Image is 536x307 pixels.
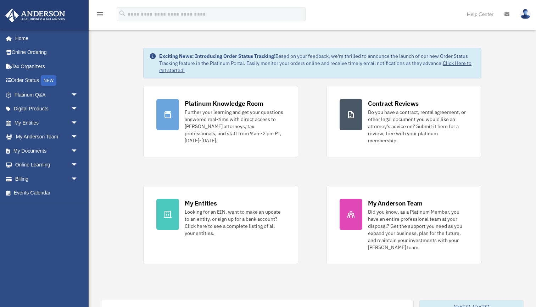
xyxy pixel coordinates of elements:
strong: Exciting News: Introducing Order Status Tracking! [159,53,275,59]
a: Online Learningarrow_drop_down [5,158,89,172]
div: Looking for an EIN, want to make an update to an entity, or sign up for a bank account? Click her... [185,208,285,237]
a: menu [96,12,104,18]
i: search [118,10,126,17]
a: Billingarrow_drop_down [5,172,89,186]
a: Events Calendar [5,186,89,200]
div: Based on your feedback, we're thrilled to announce the launch of our new Order Status Tracking fe... [159,53,475,74]
div: My Anderson Team [368,199,423,208]
a: Digital Productsarrow_drop_down [5,102,89,116]
a: Order StatusNEW [5,73,89,88]
a: Platinum Q&Aarrow_drop_down [5,88,89,102]
div: NEW [41,75,56,86]
a: Contract Reviews Do you have a contract, rental agreement, or other legal document you would like... [326,86,481,157]
div: Platinum Knowledge Room [185,99,263,108]
div: Did you know, as a Platinum Member, you have an entire professional team at your disposal? Get th... [368,208,468,251]
div: My Entities [185,199,217,208]
span: arrow_drop_down [71,116,85,130]
a: Platinum Knowledge Room Further your learning and get your questions answered real-time with dire... [143,86,298,157]
a: My Entitiesarrow_drop_down [5,116,89,130]
div: Further your learning and get your questions answered real-time with direct access to [PERSON_NAM... [185,109,285,144]
img: User Pic [520,9,531,19]
span: arrow_drop_down [71,158,85,172]
span: arrow_drop_down [71,88,85,102]
a: Online Ordering [5,45,89,60]
span: arrow_drop_down [71,102,85,116]
div: Do you have a contract, rental agreement, or other legal document you would like an attorney's ad... [368,109,468,144]
a: My Anderson Teamarrow_drop_down [5,130,89,144]
a: My Anderson Team Did you know, as a Platinum Member, you have an entire professional team at your... [326,186,481,264]
a: My Documentsarrow_drop_down [5,144,89,158]
span: arrow_drop_down [71,130,85,144]
a: My Entities Looking for an EIN, want to make an update to an entity, or sign up for a bank accoun... [143,186,298,264]
a: Click Here to get started! [159,60,471,73]
span: arrow_drop_down [71,172,85,186]
span: arrow_drop_down [71,144,85,158]
a: Home [5,31,85,45]
div: Contract Reviews [368,99,419,108]
img: Anderson Advisors Platinum Portal [3,9,67,22]
a: Tax Organizers [5,59,89,73]
i: menu [96,10,104,18]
